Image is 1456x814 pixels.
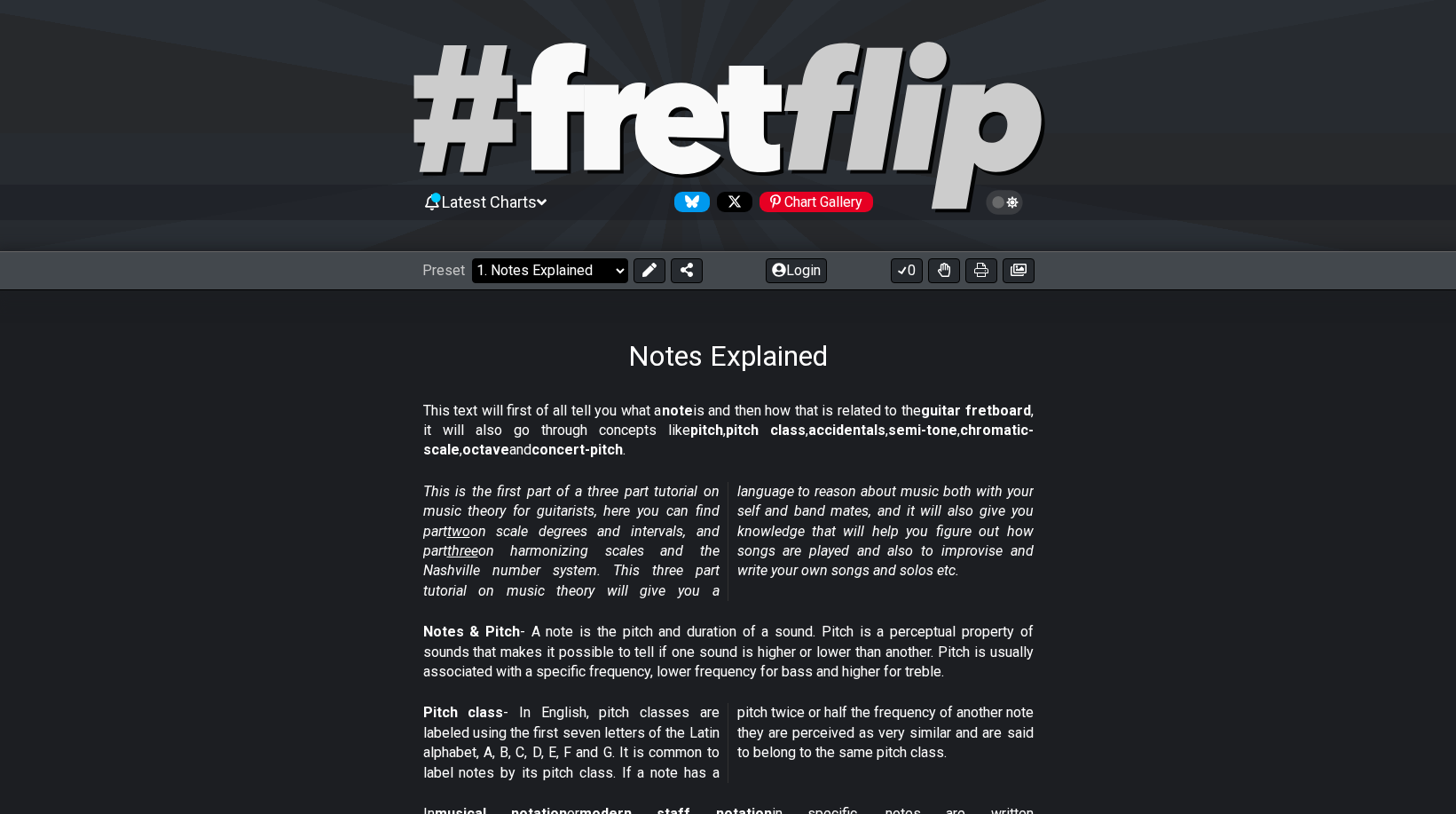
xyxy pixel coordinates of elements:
[628,339,828,373] h1: Notes Explained
[710,192,752,212] a: Follow #fretflip at X
[423,704,504,721] strong: Pitch class
[921,402,1031,419] strong: guitar fretboard
[752,192,873,212] a: #fretflip at Pinterest
[423,703,1034,783] p: - In English, pitch classes are labeled using the first seven letters of the Latin alphabet, A, B...
[423,483,1034,599] em: This is the first part of a three part tutorial on music theory for guitarists, here you can find...
[422,262,465,279] span: Preset
[726,422,806,439] strong: pitch class
[423,401,1034,461] p: This text will first of all tell you what a is and then how that is related to the , it will also...
[759,192,873,212] div: Chart Gallery
[995,194,1015,210] span: Toggle light / dark theme
[423,622,1034,682] p: - A note is the pitch and duration of a sound. Pitch is a perceptual property of sounds that make...
[447,523,470,540] span: two
[634,258,665,283] button: Edit Preset
[442,193,537,211] span: Latest Charts
[690,422,723,439] strong: pitch
[423,623,520,640] strong: Notes & Pitch
[888,422,957,439] strong: semi-tone
[965,258,997,283] button: Print
[928,258,960,283] button: Toggle Dexterity for all fretkits
[662,402,693,419] strong: note
[671,258,703,283] button: Share Preset
[808,422,885,439] strong: accidentals
[472,258,628,283] select: Preset
[891,258,923,283] button: 0
[462,441,509,458] strong: octave
[531,441,623,458] strong: concert-pitch
[1003,258,1035,283] button: Create image
[766,258,827,283] button: Login
[447,542,478,559] span: three
[667,192,710,212] a: Follow #fretflip at Bluesky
